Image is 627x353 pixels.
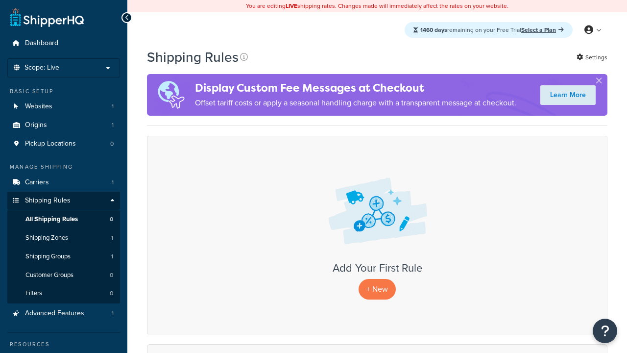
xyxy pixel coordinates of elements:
[7,174,120,192] li: Carriers
[25,271,73,279] span: Customer Groups
[111,234,113,242] span: 1
[25,252,71,261] span: Shipping Groups
[10,7,84,27] a: ShipperHQ Home
[147,48,239,67] h1: Shipping Rules
[7,116,120,134] li: Origins
[112,121,114,129] span: 1
[521,25,564,34] a: Select a Plan
[7,135,120,153] li: Pickup Locations
[7,266,120,284] a: Customer Groups 0
[24,64,59,72] span: Scope: Live
[7,266,120,284] li: Customer Groups
[7,248,120,266] a: Shipping Groups 1
[7,34,120,52] a: Dashboard
[195,80,516,96] h4: Display Custom Fee Messages at Checkout
[147,74,195,116] img: duties-banner-06bc72dcb5fe05cb3f9472aba00be2ae8eb53ab6f0d8bb03d382ba314ac3c341.png
[25,121,47,129] span: Origins
[25,178,49,187] span: Carriers
[7,116,120,134] a: Origins 1
[110,271,113,279] span: 0
[110,215,113,224] span: 0
[7,340,120,349] div: Resources
[7,284,120,303] li: Filters
[25,39,58,48] span: Dashboard
[7,304,120,323] li: Advanced Features
[286,1,297,10] b: LIVE
[7,98,120,116] a: Websites 1
[577,50,607,64] a: Settings
[359,279,396,299] p: + New
[25,309,84,318] span: Advanced Features
[7,174,120,192] a: Carriers 1
[7,248,120,266] li: Shipping Groups
[7,304,120,323] a: Advanced Features 1
[25,102,52,111] span: Websites
[7,192,120,303] li: Shipping Rules
[25,289,42,298] span: Filters
[7,210,120,228] li: All Shipping Rules
[7,87,120,96] div: Basic Setup
[25,197,71,205] span: Shipping Rules
[7,98,120,116] li: Websites
[7,192,120,210] a: Shipping Rules
[7,210,120,228] a: All Shipping Rules 0
[405,22,573,38] div: remaining on your Free Trial
[111,252,113,261] span: 1
[7,229,120,247] li: Shipping Zones
[157,262,597,274] h3: Add Your First Rule
[25,215,78,224] span: All Shipping Rules
[420,25,447,34] strong: 1460 days
[7,229,120,247] a: Shipping Zones 1
[593,319,617,343] button: Open Resource Center
[25,234,68,242] span: Shipping Zones
[110,289,113,298] span: 0
[112,309,114,318] span: 1
[540,85,596,105] a: Learn More
[7,284,120,303] a: Filters 0
[112,178,114,187] span: 1
[112,102,114,111] span: 1
[110,140,114,148] span: 0
[195,96,516,110] p: Offset tariff costs or apply a seasonal handling charge with a transparent message at checkout.
[25,140,76,148] span: Pickup Locations
[7,163,120,171] div: Manage Shipping
[7,135,120,153] a: Pickup Locations 0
